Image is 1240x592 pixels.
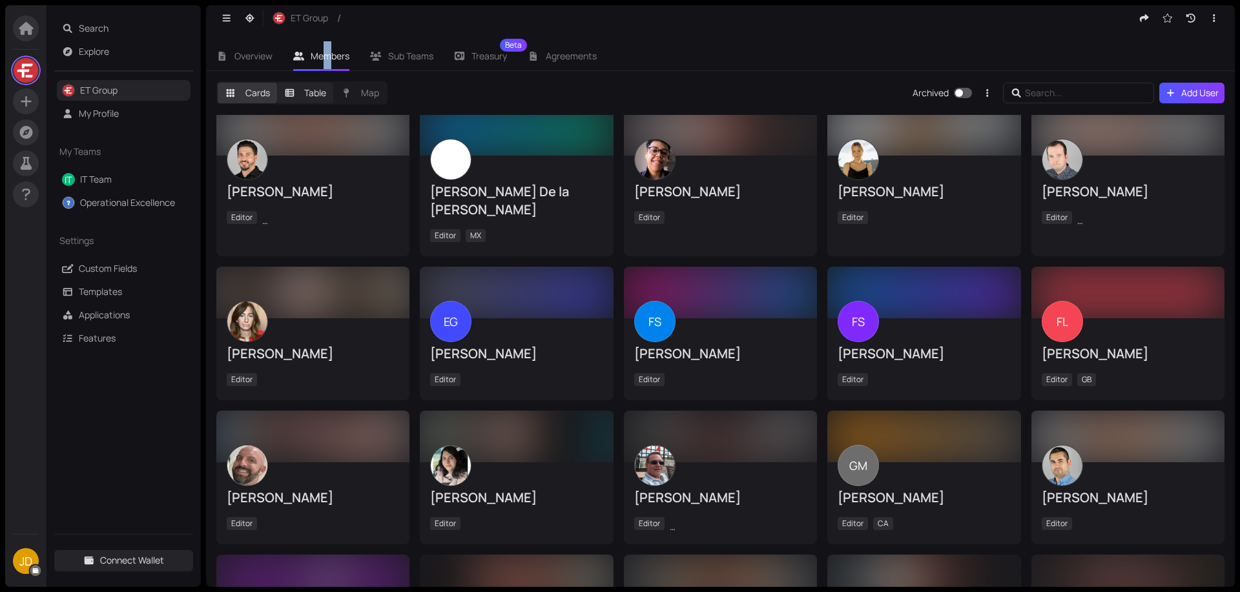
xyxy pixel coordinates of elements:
[14,58,38,83] img: LsfHRQdbm8.jpeg
[838,489,1010,507] div: [PERSON_NAME]
[838,517,868,530] span: Editor
[227,445,267,485] img: 95fq0wAywh.jpeg
[648,301,661,342] span: FS
[500,39,527,52] sup: Beta
[634,211,665,224] span: Editor
[1042,489,1214,507] div: [PERSON_NAME]
[873,517,893,530] span: CA
[635,445,675,485] img: Ebv35T9i7z.jpeg
[54,137,193,167] div: My Teams
[227,489,399,507] div: [PERSON_NAME]
[838,345,1010,363] div: [PERSON_NAME]
[79,262,137,274] a: Custom Fields
[471,52,507,61] span: Treasury
[913,86,949,100] div: Archived
[79,285,122,298] a: Templates
[430,183,603,219] div: [PERSON_NAME] De la [PERSON_NAME]
[227,517,257,530] span: Editor
[234,50,273,62] span: Overview
[54,226,193,256] div: Settings
[430,229,460,242] span: Editor
[670,517,841,530] span: [GEOGRAPHIC_DATA], [GEOGRAPHIC_DATA]
[1057,301,1068,342] span: FL
[1042,183,1214,201] div: [PERSON_NAME]
[1077,373,1096,386] span: GB
[1025,86,1136,100] input: Search...
[838,373,868,386] span: Editor
[466,229,486,242] span: MX
[79,107,119,119] a: My Profile
[849,445,867,486] span: GM
[262,211,433,224] span: [GEOGRAPHIC_DATA], [GEOGRAPHIC_DATA]
[227,183,399,201] div: [PERSON_NAME]
[1159,83,1225,103] button: Add User
[634,373,665,386] span: Editor
[1042,139,1082,179] img: ooFWjLLvOa.jpeg
[227,211,257,224] span: Editor
[59,145,165,159] span: My Teams
[430,345,603,363] div: [PERSON_NAME]
[430,517,460,530] span: Editor
[838,139,878,179] img: Mw3MYn5qax.jpeg
[1042,517,1072,530] span: Editor
[1042,211,1072,224] span: Editor
[430,373,460,386] span: Editor
[634,489,807,507] div: [PERSON_NAME]
[1181,86,1219,100] span: Add User
[59,234,165,248] span: Settings
[19,548,32,574] span: JD
[291,11,328,25] span: ET Group
[1042,445,1082,485] img: T5tdC79eox.jpeg
[635,139,675,179] img: gqSKkRCkcX.jpeg
[852,301,865,342] span: FS
[227,301,267,342] img: KXyGO068ag.jpeg
[311,50,349,62] span: Members
[431,139,471,179] img: IvI57-ji9R.jpeg
[444,301,458,342] span: EG
[79,309,130,321] a: Applications
[1042,345,1214,363] div: [PERSON_NAME]
[54,550,193,571] button: Connect Wallet
[266,8,335,28] button: ET Group
[838,211,868,224] span: Editor
[227,139,267,179] img: Wnibb_YnA_.jpeg
[227,345,399,363] div: [PERSON_NAME]
[634,517,665,530] span: Editor
[634,183,807,201] div: [PERSON_NAME]
[634,345,807,363] div: [PERSON_NAME]
[273,12,285,24] img: r-RjKx4yED.jpeg
[80,84,118,96] a: ET Group
[79,45,109,57] a: Explore
[546,50,597,62] span: Agreements
[431,445,471,485] img: SeYLYTXf6B.jpeg
[838,183,1010,201] div: [PERSON_NAME]
[1042,373,1072,386] span: Editor
[100,553,164,567] span: Connect Wallet
[388,50,433,62] span: Sub Teams
[80,196,175,209] a: Operational Excellence
[79,18,186,39] span: Search
[430,489,603,507] div: [PERSON_NAME]
[80,173,112,185] a: IT Team
[227,373,257,386] span: Editor
[79,332,116,344] a: Features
